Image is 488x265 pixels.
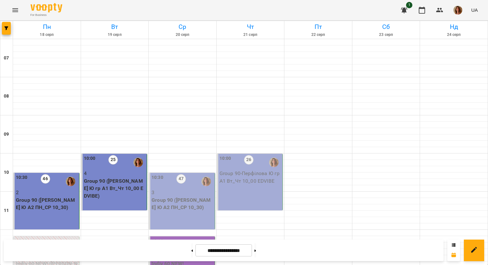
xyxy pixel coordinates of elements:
[4,93,9,100] h6: 08
[150,32,215,38] h6: 20 серп
[421,32,487,38] h6: 24 серп
[14,22,80,32] h6: Пн
[16,189,78,196] p: 2
[471,7,478,13] span: UA
[4,169,9,176] h6: 10
[4,207,9,214] h6: 11
[66,177,75,186] img: Перфілова Юлія
[8,3,23,18] button: Menu
[453,6,462,15] img: d73ace202ee2ff29bce2c456c7fd2171.png
[16,174,28,181] label: 10:30
[30,13,62,17] span: For Business
[218,22,283,32] h6: Чт
[4,131,9,138] h6: 09
[244,155,254,165] label: 26
[30,3,62,12] img: Voopty Logo
[152,174,163,181] label: 10:30
[220,170,281,185] p: Group 90 - Перфілова Ю гр А1 Вт_Чт 10_00 EDVIBE
[108,155,118,165] label: 25
[421,22,487,32] h6: Нд
[218,32,283,38] h6: 21 серп
[14,32,80,38] h6: 18 серп
[152,196,213,211] p: Group 90 ([PERSON_NAME] Ю А2 ПН_СР 10_30)
[16,196,78,211] p: Group 90 ([PERSON_NAME] Ю А2 ПН_СР 10_30)
[150,22,215,32] h6: Ср
[4,55,9,62] h6: 07
[84,170,146,177] p: 4
[82,22,148,32] h6: Вт
[285,32,351,38] h6: 22 серп
[41,174,50,184] label: 46
[176,174,186,184] label: 47
[82,32,148,38] h6: 19 серп
[285,22,351,32] h6: Пт
[133,158,143,167] img: Перфілова Юлія
[469,4,480,16] button: UA
[84,177,146,200] p: Group 90 ([PERSON_NAME] Ю гр А1 Вт_Чт 10_00 EDVIBE)
[353,32,419,38] h6: 23 серп
[84,155,96,162] label: 10:00
[152,189,213,196] p: 3
[269,158,279,167] img: Перфілова Юлія
[406,2,412,8] span: 1
[353,22,419,32] h6: Сб
[220,155,231,162] label: 10:00
[201,177,211,186] img: Перфілова Юлія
